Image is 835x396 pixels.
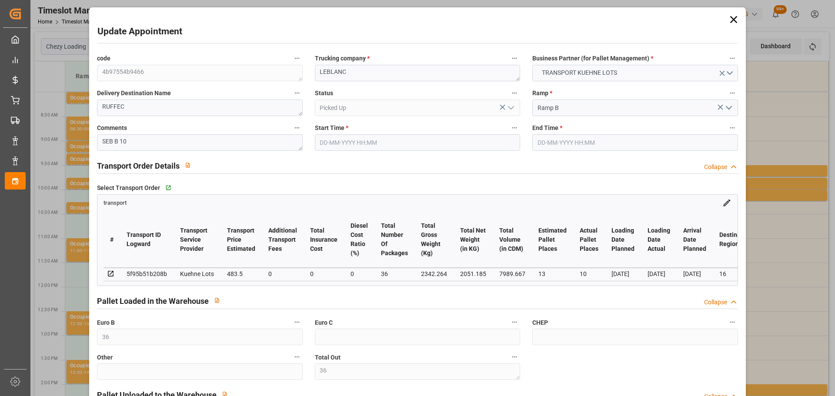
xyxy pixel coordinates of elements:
div: 36 [381,269,408,279]
div: 10 [580,269,598,279]
th: Total Number Of Packages [374,212,414,268]
textarea: LEBLANC [315,65,520,81]
button: Delivery Destination Name [291,87,303,99]
span: Total Out [315,353,341,362]
div: 0 [310,269,337,279]
div: 7989.667 [499,269,525,279]
th: # [104,212,120,268]
span: Delivery Destination Name [97,89,171,98]
a: transport [104,199,127,206]
button: code [291,53,303,64]
th: Total Volume (in CDM) [493,212,532,268]
button: View description [180,157,196,173]
div: [DATE] [683,269,706,279]
span: Ramp [532,89,552,98]
th: Total Gross Weight (Kg) [414,212,454,268]
div: 0 [351,269,368,279]
div: 13 [538,269,567,279]
textarea: SEB B 10 [97,134,302,151]
input: DD-MM-YYYY HH:MM [315,134,520,151]
button: open menu [721,101,735,115]
th: Total Insurance Cost [304,212,344,268]
div: [DATE] [648,269,670,279]
h2: Update Appointment [97,25,182,39]
textarea: 4b97554b9466 [97,65,302,81]
span: Start Time [315,123,348,133]
span: Status [315,89,333,98]
button: View description [209,292,225,309]
th: Destination Region [713,212,758,268]
th: Loading Date Actual [641,212,677,268]
th: Arrival Date Planned [677,212,713,268]
span: End Time [532,123,562,133]
span: Business Partner (for Pallet Management) [532,54,653,63]
button: Other [291,351,303,363]
th: Diesel Cost Ratio (%) [344,212,374,268]
button: Business Partner (for Pallet Management) * [727,53,738,64]
th: Loading Date Planned [605,212,641,268]
textarea: RUFFEC [97,100,302,116]
button: Comments [291,122,303,133]
h2: Transport Order Details [97,160,180,172]
span: Euro B [97,318,115,327]
span: Select Transport Order [97,183,160,193]
h2: Pallet Loaded in the Warehouse [97,295,209,307]
input: Type to search/select [315,100,520,116]
span: code [97,54,110,63]
textarea: 36 [315,363,520,380]
button: Ramp * [727,87,738,99]
button: Status [509,87,520,99]
input: Type to search/select [532,100,738,116]
th: Transport ID Logward [120,212,174,268]
div: [DATE] [611,269,635,279]
div: 5f95b51b208b [127,269,167,279]
span: TRANSPORT KUEHNE LOTS [538,68,621,77]
th: Actual Pallet Places [573,212,605,268]
input: DD-MM-YYYY HH:MM [532,134,738,151]
span: Euro C [315,318,333,327]
span: Comments [97,123,127,133]
button: End Time * [727,122,738,133]
div: 2342.264 [421,269,447,279]
div: 483.5 [227,269,255,279]
div: Kuehne Lots [180,269,214,279]
span: Other [97,353,113,362]
button: Trucking company * [509,53,520,64]
button: open menu [532,65,738,81]
th: Total Net Weight (in KG) [454,212,493,268]
div: 16 [719,269,751,279]
span: Trucking company [315,54,370,63]
th: Estimated Pallet Places [532,212,573,268]
div: 0 [268,269,297,279]
th: Additional Transport Fees [262,212,304,268]
span: CHEP [532,318,548,327]
div: Collapse [704,163,727,172]
button: Total Out [509,351,520,363]
button: Start Time * [509,122,520,133]
button: open menu [504,101,517,115]
button: Euro C [509,316,520,328]
th: Transport Service Provider [174,212,220,268]
div: Collapse [704,298,727,307]
span: transport [104,200,127,206]
button: Euro B [291,316,303,328]
button: CHEP [727,316,738,328]
div: 2051.185 [460,269,486,279]
th: Transport Price Estimated [220,212,262,268]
